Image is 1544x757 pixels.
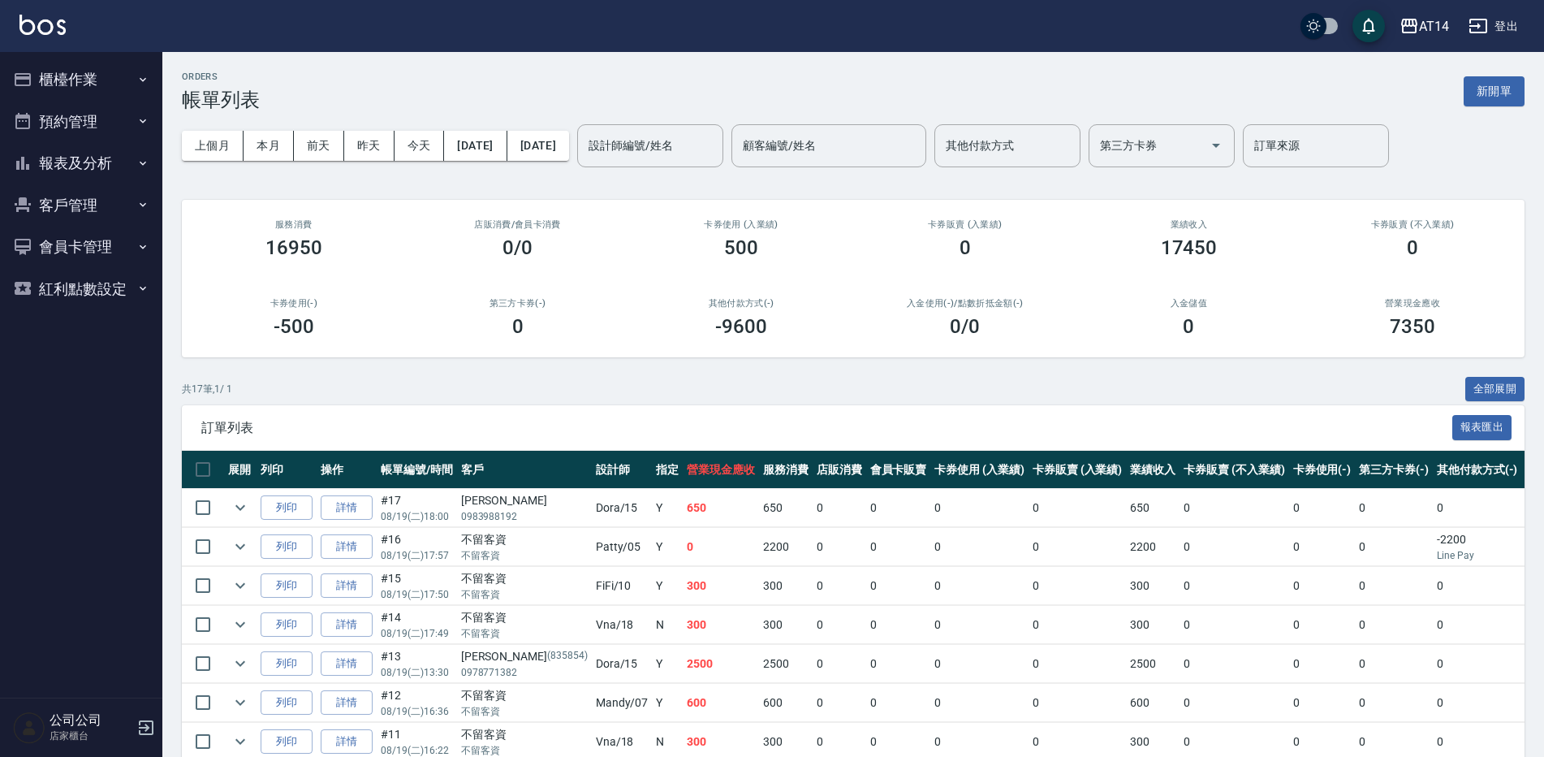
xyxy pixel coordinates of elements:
[461,531,588,548] div: 不留客資
[930,528,1029,566] td: 0
[759,684,813,722] td: 600
[1126,684,1180,722] td: 600
[224,451,257,489] th: 展開
[683,606,759,644] td: 300
[1452,415,1512,440] button: 報表匯出
[652,645,683,683] td: Y
[461,570,588,587] div: 不留客資
[261,651,313,677] button: 列印
[866,567,931,605] td: 0
[960,236,971,259] h3: 0
[1465,377,1525,402] button: 全部展開
[1029,567,1127,605] td: 0
[228,573,252,598] button: expand row
[1355,567,1433,605] td: 0
[930,489,1029,527] td: 0
[930,606,1029,644] td: 0
[461,665,588,680] p: 0978771382
[317,451,377,489] th: 操作
[461,609,588,626] div: 不留客資
[1289,606,1356,644] td: 0
[321,573,373,599] a: 詳情
[201,420,1452,436] span: 訂單列表
[261,729,313,755] button: 列印
[1289,451,1356,489] th: 卡券使用(-)
[1320,298,1505,309] h2: 營業現金應收
[381,548,453,563] p: 08/19 (二) 17:57
[1029,645,1127,683] td: 0
[381,626,453,641] p: 08/19 (二) 17:49
[759,489,813,527] td: 650
[652,567,683,605] td: Y
[592,489,653,527] td: Dora /15
[461,587,588,602] p: 不留客資
[1452,419,1512,435] a: 報表匯出
[866,451,931,489] th: 會員卡販賣
[1180,528,1288,566] td: 0
[1180,489,1288,527] td: 0
[1355,489,1433,527] td: 0
[261,534,313,560] button: 列印
[592,567,653,605] td: FiFi /10
[6,101,156,143] button: 預約管理
[683,489,759,527] td: 650
[759,645,813,683] td: 2500
[1029,451,1127,489] th: 卡券販賣 (入業績)
[813,645,866,683] td: 0
[1029,528,1127,566] td: 0
[547,648,588,665] p: (835854)
[381,509,453,524] p: 08/19 (二) 18:00
[6,226,156,268] button: 會員卡管理
[813,684,866,722] td: 0
[592,606,653,644] td: Vna /18
[1355,451,1433,489] th: 第三方卡券(-)
[457,451,592,489] th: 客戶
[461,726,588,743] div: 不留客資
[228,495,252,520] button: expand row
[261,573,313,599] button: 列印
[425,298,610,309] h2: 第三方卡券(-)
[381,704,453,719] p: 08/19 (二) 16:36
[652,451,683,489] th: 指定
[261,495,313,521] button: 列印
[1126,606,1180,644] td: 300
[866,606,931,644] td: 0
[1180,451,1288,489] th: 卡券販賣 (不入業績)
[182,382,232,396] p: 共 17 筆, 1 / 1
[1352,10,1385,42] button: save
[512,315,524,338] h3: 0
[344,131,395,161] button: 昨天
[377,528,457,566] td: #16
[1355,684,1433,722] td: 0
[461,648,588,665] div: [PERSON_NAME]
[683,684,759,722] td: 600
[930,567,1029,605] td: 0
[592,645,653,683] td: Dora /15
[866,645,931,683] td: 0
[1320,219,1505,230] h2: 卡券販賣 (不入業績)
[265,236,322,259] h3: 16950
[461,687,588,704] div: 不留客資
[1161,236,1218,259] h3: 17450
[261,690,313,716] button: 列印
[294,131,344,161] button: 前天
[1203,132,1229,158] button: Open
[683,567,759,605] td: 300
[321,534,373,560] a: 詳情
[930,451,1029,489] th: 卡券使用 (入業績)
[652,684,683,722] td: Y
[1289,684,1356,722] td: 0
[182,131,244,161] button: 上個月
[652,606,683,644] td: N
[1289,489,1356,527] td: 0
[813,567,866,605] td: 0
[6,184,156,227] button: 客戶管理
[652,489,683,527] td: Y
[321,729,373,755] a: 詳情
[13,712,45,744] img: Person
[507,131,569,161] button: [DATE]
[1029,684,1127,722] td: 0
[813,489,866,527] td: 0
[1126,645,1180,683] td: 2500
[1180,684,1288,722] td: 0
